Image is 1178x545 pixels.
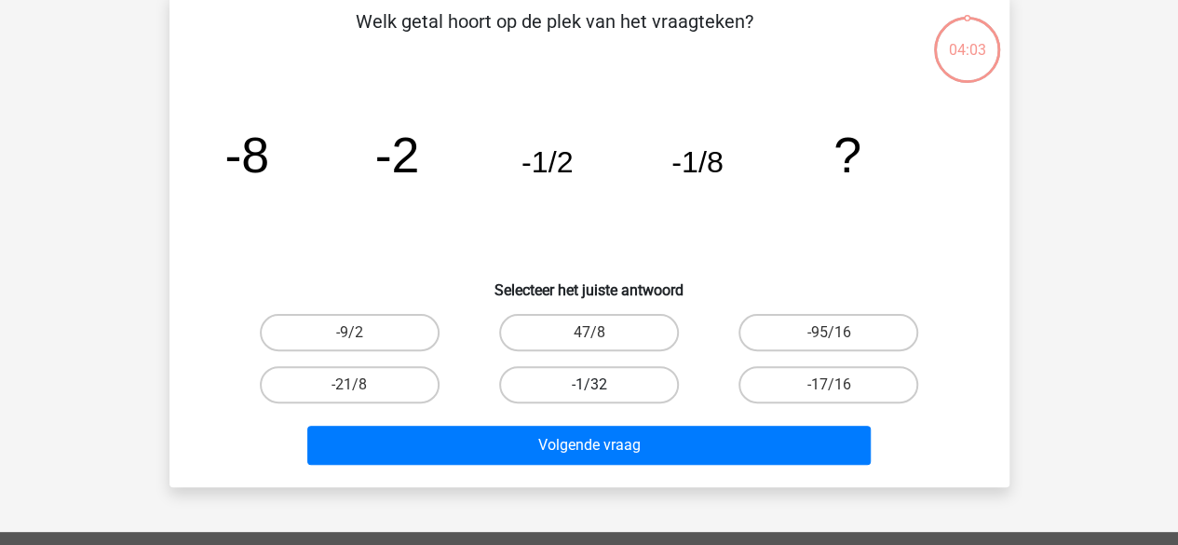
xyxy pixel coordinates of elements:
[521,145,573,179] tspan: -1/2
[374,127,419,183] tspan: -2
[499,314,679,351] label: 47/8
[307,426,871,465] button: Volgende vraag
[738,314,918,351] label: -95/16
[499,366,679,403] label: -1/32
[224,127,269,183] tspan: -8
[260,314,440,351] label: -9/2
[932,15,1002,61] div: 04:03
[833,127,861,183] tspan: ?
[199,266,980,299] h6: Selecteer het juiste antwoord
[671,145,724,179] tspan: -1/8
[199,7,910,63] p: Welk getal hoort op de plek van het vraagteken?
[738,366,918,403] label: -17/16
[260,366,440,403] label: -21/8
